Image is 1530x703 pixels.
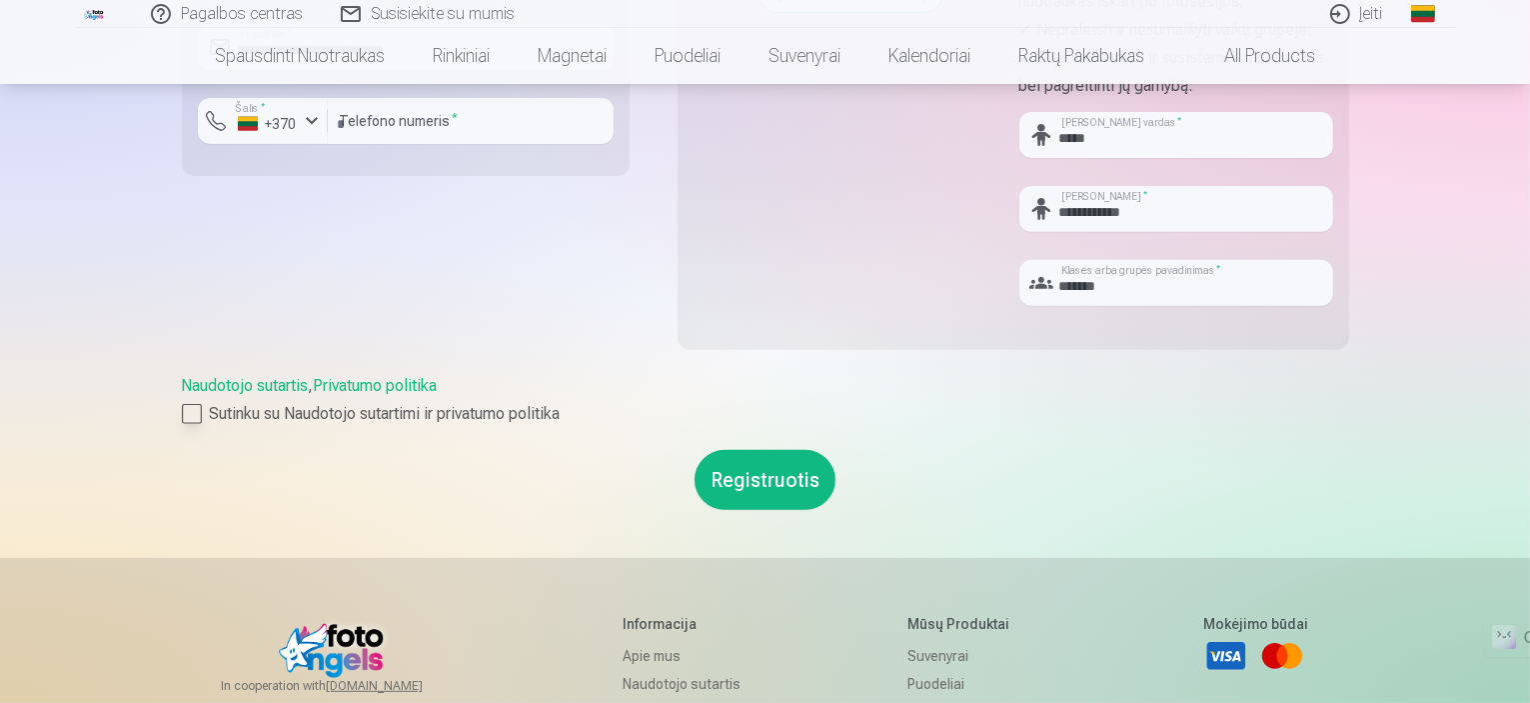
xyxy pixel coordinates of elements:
[907,642,1052,670] a: Suvenyrai
[994,28,1168,84] a: Raktų pakabukas
[238,114,298,134] div: +370
[1204,614,1309,634] h5: Mokėjimo būdai
[907,670,1052,698] a: Puodeliai
[84,8,106,20] img: /fa2
[182,374,1349,426] div: ,
[230,101,271,116] label: Šalis
[623,670,756,698] a: Naudotojo sutartis
[221,678,471,694] span: In cooperation with
[864,28,994,84] a: Kalendoriai
[623,614,756,634] h5: Informacija
[1168,28,1339,84] a: All products
[182,402,1349,426] label: Sutinku su Naudotojo sutartimi ir privatumo politika
[745,28,864,84] a: Suvenyrai
[631,28,745,84] a: Puodeliai
[623,642,756,670] a: Apie mus
[409,28,514,84] a: Rinkiniai
[907,614,1052,634] h5: Mūsų produktai
[314,376,438,395] a: Privatumo politika
[182,376,309,395] a: Naudotojo sutartis
[695,450,835,510] button: Registruotis
[198,98,328,144] button: Šalis*+370
[326,678,471,694] a: [DOMAIN_NAME]
[1260,634,1304,678] a: Mastercard
[191,28,409,84] a: Spausdinti nuotraukas
[514,28,631,84] a: Magnetai
[1204,634,1248,678] a: Visa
